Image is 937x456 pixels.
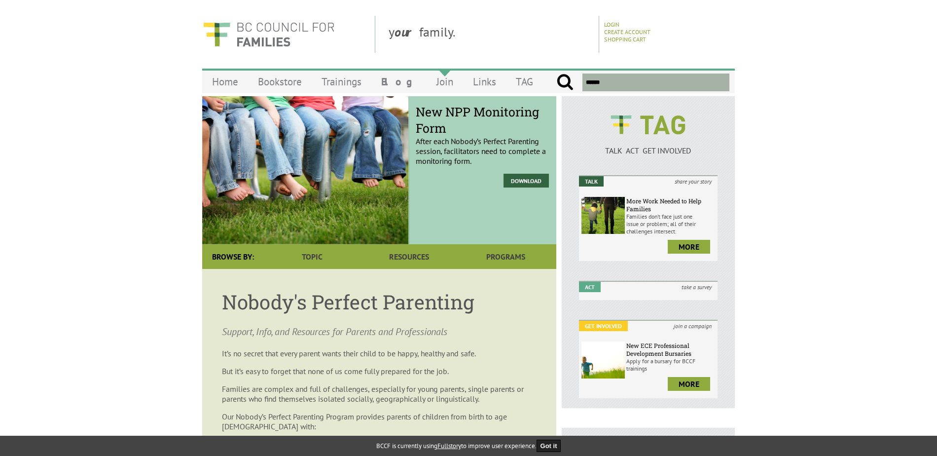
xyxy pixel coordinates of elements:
[222,348,537,358] p: It’s no secret that every parent wants their child to be happy, healthy and safe.
[504,174,549,188] a: Download
[604,28,650,36] a: Create Account
[395,24,419,40] strong: our
[222,366,537,376] p: But it’s easy to forget that none of us come fully prepared for the job.
[626,197,715,213] h6: More Work Needed to Help Families
[463,70,506,93] a: Links
[626,213,715,235] p: Families don’t face just one issue or problem; all of their challenges intersect.
[668,240,710,254] a: more
[506,70,543,93] a: TAG
[264,244,360,269] a: Topic
[222,412,537,431] p: Our Nobody’s Perfect Parenting Program provides parents of children from birth to age [DEMOGRAPHI...
[579,136,718,155] a: TALK ACT GET INVOLVED
[604,21,619,28] a: Login
[668,377,710,391] a: more
[427,70,463,93] a: Join
[416,112,549,166] p: After each Nobody’s Perfect Parenting session, facilitators need to complete a monitoring form.
[537,440,561,452] button: Got it
[371,70,427,93] a: Blog
[676,282,718,292] i: take a survey
[604,36,646,43] a: Shopping Cart
[202,16,335,53] img: BC Council for FAMILIES
[604,106,692,144] img: BCCF's TAG Logo
[669,176,718,187] i: share your story
[626,342,715,357] h6: New ECE Professional Development Bursaries
[222,325,537,339] p: Support, Info, and Resources for Parents and Professionals
[360,244,457,269] a: Resources
[668,321,718,331] i: join a campaign
[202,70,248,93] a: Home
[458,244,554,269] a: Programs
[437,442,461,450] a: Fullstory
[416,104,549,136] span: New NPP Monitoring Form
[248,70,312,93] a: Bookstore
[626,357,715,372] p: Apply for a bursary for BCCF trainings
[579,146,718,155] p: TALK ACT GET INVOLVED
[556,74,574,91] input: Submit
[381,16,599,53] div: y family.
[579,176,604,187] em: Talk
[202,244,264,269] div: Browse By:
[312,70,371,93] a: Trainings
[579,321,628,331] em: Get Involved
[222,384,537,404] p: Families are complex and full of challenges, especially for young parents, single parents or pare...
[579,282,601,292] em: Act
[222,289,537,315] h1: Nobody's Perfect Parenting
